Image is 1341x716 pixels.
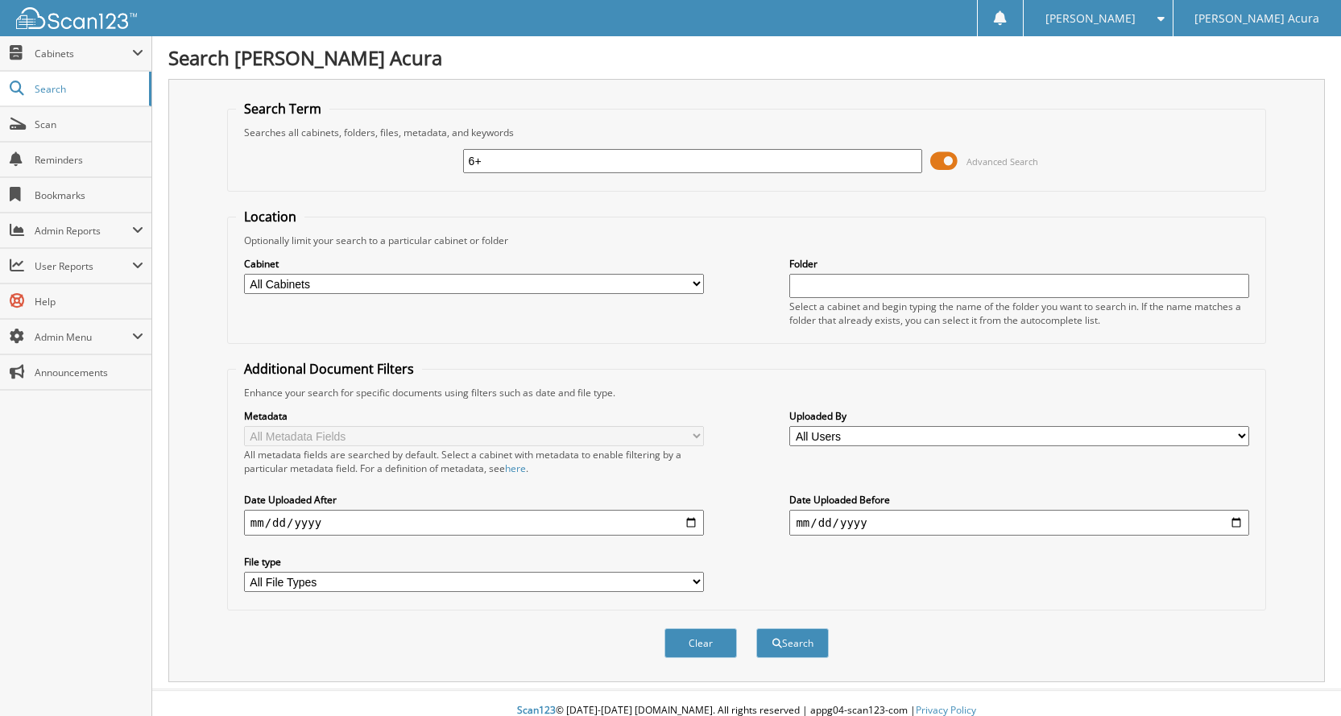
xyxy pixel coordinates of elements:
[16,7,137,29] img: scan123-logo-white.svg
[35,47,132,60] span: Cabinets
[789,510,1249,536] input: end
[789,257,1249,271] label: Folder
[236,208,304,226] legend: Location
[35,153,143,167] span: Reminders
[236,234,1257,247] div: Optionally limit your search to a particular cabinet or folder
[1194,14,1319,23] span: [PERSON_NAME] Acura
[236,360,422,378] legend: Additional Document Filters
[168,44,1325,71] h1: Search [PERSON_NAME] Acura
[789,409,1249,423] label: Uploaded By
[35,330,132,344] span: Admin Menu
[789,493,1249,507] label: Date Uploaded Before
[244,409,704,423] label: Metadata
[35,118,143,131] span: Scan
[505,461,526,475] a: here
[756,628,829,658] button: Search
[1260,639,1341,716] iframe: Chat Widget
[244,555,704,569] label: File type
[236,386,1257,399] div: Enhance your search for specific documents using filters such as date and file type.
[244,257,704,271] label: Cabinet
[664,628,737,658] button: Clear
[35,82,141,96] span: Search
[35,188,143,202] span: Bookmarks
[966,155,1038,168] span: Advanced Search
[244,493,704,507] label: Date Uploaded After
[35,366,143,379] span: Announcements
[35,295,143,308] span: Help
[236,126,1257,139] div: Searches all cabinets, folders, files, metadata, and keywords
[789,300,1249,327] div: Select a cabinet and begin typing the name of the folder you want to search in. If the name match...
[244,448,704,475] div: All metadata fields are searched by default. Select a cabinet with metadata to enable filtering b...
[236,100,329,118] legend: Search Term
[35,259,132,273] span: User Reports
[244,510,704,536] input: start
[35,224,132,238] span: Admin Reports
[1045,14,1136,23] span: [PERSON_NAME]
